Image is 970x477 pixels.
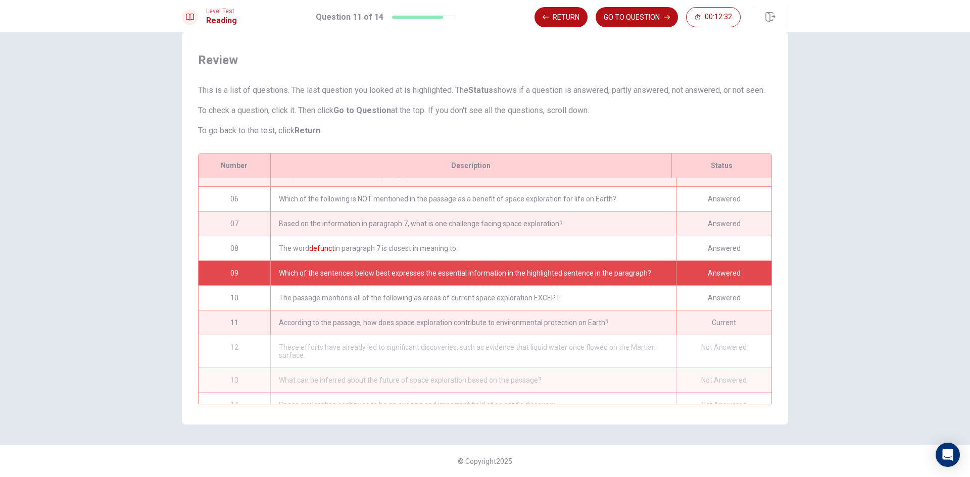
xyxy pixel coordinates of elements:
[458,457,512,465] span: © Copyright 2025
[676,393,771,417] div: Not Answered
[198,125,772,137] p: To go back to the test, click .
[270,211,676,236] div: Based on the information in paragraph 7, what is one challenge facing space exploration?
[936,443,960,467] div: Open Intercom Messenger
[198,52,772,68] span: Review
[198,104,772,117] p: To check a question, click it. Then click at the top. If you don't see all the questions, scroll ...
[676,236,771,260] div: Answered
[199,310,270,335] div: 11
[676,368,771,392] div: Not Answered
[199,335,270,367] div: 12
[676,211,771,236] div: Answered
[199,368,270,392] div: 13
[199,153,270,178] div: Number
[676,261,771,285] div: Answered
[686,7,741,27] button: 00:12:32
[316,11,383,23] h1: Question 11 of 14
[199,261,270,285] div: 09
[295,126,320,135] strong: Return
[705,13,732,21] span: 00:12:32
[199,393,270,417] div: 14
[270,368,676,392] div: What can be inferred about the future of space exploration based on the passage?
[676,286,771,310] div: Answered
[468,85,493,95] strong: Status
[270,393,676,417] div: Space exploration continues to be an exciting and important field of scientific discovery.
[309,244,334,252] font: defunct
[270,187,676,211] div: Which of the following is NOT mentioned in the passage as a benefit of space exploration for life...
[333,105,391,115] strong: Go to Question
[270,310,676,335] div: According to the passage, how does space exploration contribute to environmental protection on Ea...
[206,15,237,27] h1: Reading
[676,187,771,211] div: Answered
[535,7,588,27] button: Return
[199,286,270,310] div: 10
[596,7,678,27] button: GO TO QUESTION
[676,310,771,335] div: Current
[199,211,270,236] div: 07
[270,286,676,310] div: The passage mentions all of the following as areas of current space exploration EXCEPT:
[270,236,676,260] div: The word in paragraph 7 is closest in meaning to:
[199,187,270,211] div: 06
[270,335,676,367] div: These efforts have already led to significant discoveries, such as evidence that liquid water onc...
[676,335,771,367] div: Not Answered
[198,84,772,96] p: This is a list of questions. The last question you looked at is highlighted. The shows if a quest...
[206,8,237,15] span: Level Test
[270,261,676,285] div: Which of the sentences below best expresses the essential information in the highlighted sentence...
[199,236,270,260] div: 08
[671,153,771,178] div: Status
[270,153,671,178] div: Description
